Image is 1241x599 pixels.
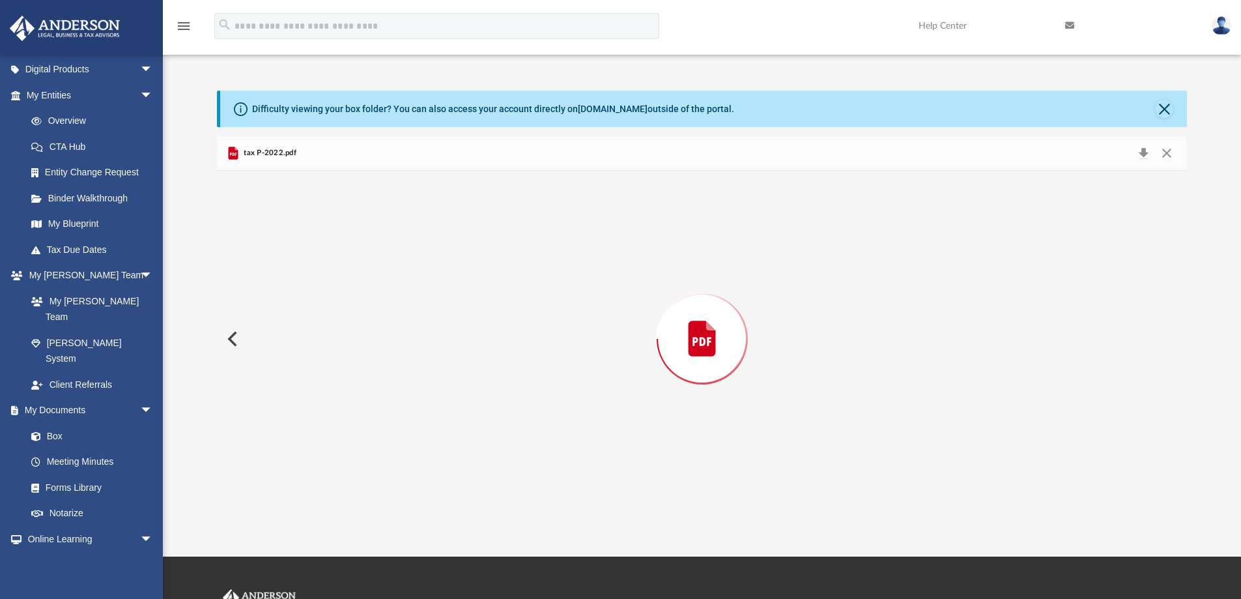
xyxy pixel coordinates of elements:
span: arrow_drop_down [140,398,166,424]
a: My Entitiesarrow_drop_down [9,82,173,108]
a: Courses [18,552,166,578]
a: Notarize [18,501,166,527]
a: Forms Library [18,475,160,501]
a: [PERSON_NAME] System [18,330,166,372]
button: Close [1155,144,1178,162]
a: menu [176,25,192,34]
a: Meeting Minutes [18,449,166,475]
span: arrow_drop_down [140,57,166,83]
button: Download [1132,144,1155,162]
a: Box [18,423,160,449]
a: Binder Walkthrough [18,185,173,211]
span: arrow_drop_down [140,263,166,289]
a: Entity Change Request [18,160,173,186]
a: Digital Productsarrow_drop_down [9,57,173,83]
a: [DOMAIN_NAME] [578,104,648,114]
img: Anderson Advisors Platinum Portal [6,16,124,41]
div: Preview [217,136,1188,507]
a: Tax Due Dates [18,237,173,263]
a: CTA Hub [18,134,173,160]
a: My Documentsarrow_drop_down [9,398,166,424]
a: Client Referrals [18,372,166,398]
button: Close [1155,100,1173,118]
a: My [PERSON_NAME] Teamarrow_drop_down [9,263,166,289]
a: My [PERSON_NAME] Team [18,288,160,330]
button: Previous File [217,321,246,357]
span: arrow_drop_down [140,82,166,109]
a: Overview [18,108,173,134]
a: Online Learningarrow_drop_down [9,526,166,552]
i: search [218,18,232,32]
img: User Pic [1212,16,1231,35]
a: My Blueprint [18,211,166,237]
span: tax P-2022.pdf [241,147,296,159]
span: arrow_drop_down [140,526,166,553]
div: Difficulty viewing your box folder? You can also access your account directly on outside of the p... [252,102,734,116]
i: menu [176,18,192,34]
